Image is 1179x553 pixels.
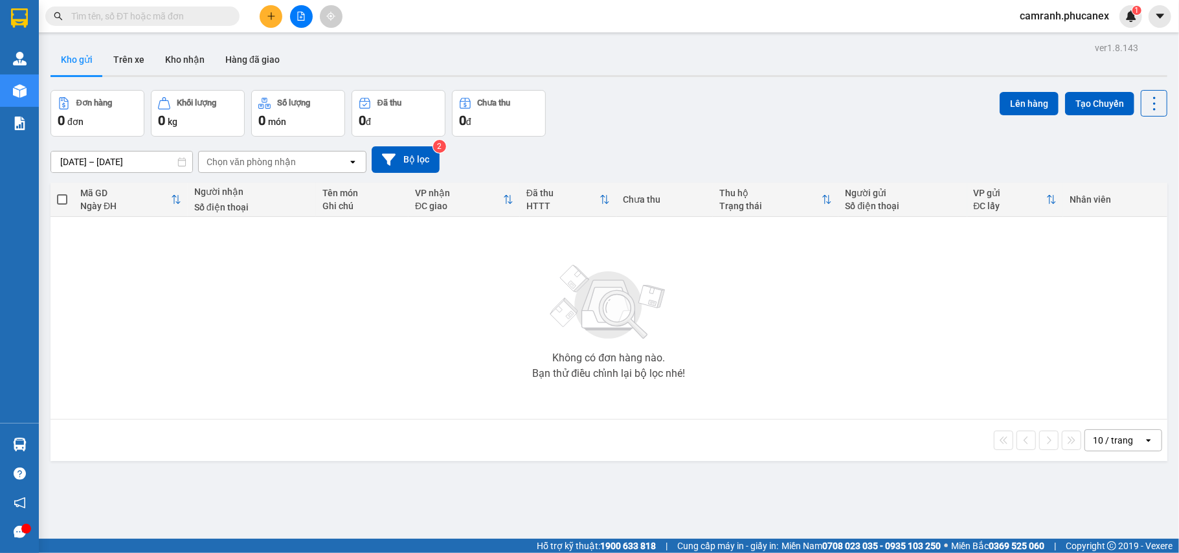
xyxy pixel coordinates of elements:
span: plus [267,12,276,21]
div: Số điện thoại [845,201,960,211]
img: warehouse-icon [13,84,27,98]
div: Chưa thu [623,194,706,205]
span: Hỗ trợ kỹ thuật: [537,539,656,553]
span: đ [366,117,371,127]
span: 0 [158,113,165,128]
span: Miền Bắc [951,539,1044,553]
button: Đơn hàng0đơn [51,90,144,137]
button: Số lượng0món [251,90,345,137]
div: Thu hộ [719,188,822,198]
input: Tìm tên, số ĐT hoặc mã đơn [71,9,224,23]
div: Không có đơn hàng nào. [552,353,665,363]
button: Khối lượng0kg [151,90,245,137]
span: search [54,12,63,21]
span: notification [14,497,26,509]
div: Người gửi [845,188,960,198]
span: đ [466,117,471,127]
div: Số điện thoại [194,202,309,212]
span: copyright [1107,541,1116,550]
sup: 2 [433,140,446,153]
strong: 0369 525 060 [989,541,1044,551]
strong: 0708 023 035 - 0935 103 250 [822,541,941,551]
button: Lên hàng [1000,92,1059,115]
img: warehouse-icon [13,438,27,451]
button: file-add [290,5,313,28]
div: Chọn văn phòng nhận [207,155,296,168]
button: caret-down [1149,5,1171,28]
span: aim [326,12,335,21]
span: 0 [459,113,466,128]
span: Cung cấp máy in - giấy in: [677,539,778,553]
img: warehouse-icon [13,52,27,65]
div: Đã thu [377,98,401,107]
div: Chưa thu [478,98,511,107]
div: Ngày ĐH [80,201,171,211]
div: Người nhận [194,186,309,197]
div: VP gửi [974,188,1047,198]
button: Kho gửi [51,44,103,75]
input: Select a date range. [51,152,192,172]
th: Toggle SortBy [409,183,520,217]
button: Tạo Chuyến [1065,92,1134,115]
span: file-add [297,12,306,21]
th: Toggle SortBy [74,183,188,217]
button: Chưa thu0đ [452,90,546,137]
img: svg+xml;base64,PHN2ZyBjbGFzcz0ibGlzdC1wbHVnX19zdmciIHhtbG5zPSJodHRwOi8vd3d3LnczLm9yZy8yMDAwL3N2Zy... [544,257,673,348]
div: Trạng thái [719,201,822,211]
div: Mã GD [80,188,171,198]
span: caret-down [1154,10,1166,22]
span: 0 [359,113,366,128]
div: Ghi chú [322,201,402,211]
th: Toggle SortBy [713,183,839,217]
div: Nhân viên [1070,194,1160,205]
span: question-circle [14,468,26,480]
div: ver 1.8.143 [1095,41,1138,55]
span: món [268,117,286,127]
button: Trên xe [103,44,155,75]
button: Đã thu0đ [352,90,445,137]
span: kg [168,117,177,127]
button: Bộ lọc [372,146,440,173]
span: message [14,526,26,538]
div: Đơn hàng [76,98,112,107]
div: Đã thu [526,188,600,198]
div: 10 / trang [1093,434,1133,447]
div: Bạn thử điều chỉnh lại bộ lọc nhé! [532,368,685,379]
span: đơn [67,117,84,127]
span: | [1054,539,1056,553]
span: 0 [258,113,265,128]
div: Số lượng [277,98,310,107]
div: Tên món [322,188,402,198]
img: solution-icon [13,117,27,130]
button: aim [320,5,342,28]
div: VP nhận [415,188,503,198]
sup: 1 [1132,6,1141,15]
span: | [666,539,668,553]
img: icon-new-feature [1125,10,1137,22]
svg: open [348,157,358,167]
span: 0 [58,113,65,128]
div: ĐC lấy [974,201,1047,211]
button: plus [260,5,282,28]
span: ⚪️ [944,543,948,548]
th: Toggle SortBy [967,183,1064,217]
div: Khối lượng [177,98,216,107]
strong: 1900 633 818 [600,541,656,551]
span: camranh.phucanex [1009,8,1119,24]
svg: open [1143,435,1154,446]
div: ĐC giao [415,201,503,211]
img: logo-vxr [11,8,28,28]
div: HTTT [526,201,600,211]
button: Kho nhận [155,44,215,75]
button: Hàng đã giao [215,44,290,75]
span: 1 [1134,6,1139,15]
span: Miền Nam [781,539,941,553]
th: Toggle SortBy [520,183,616,217]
